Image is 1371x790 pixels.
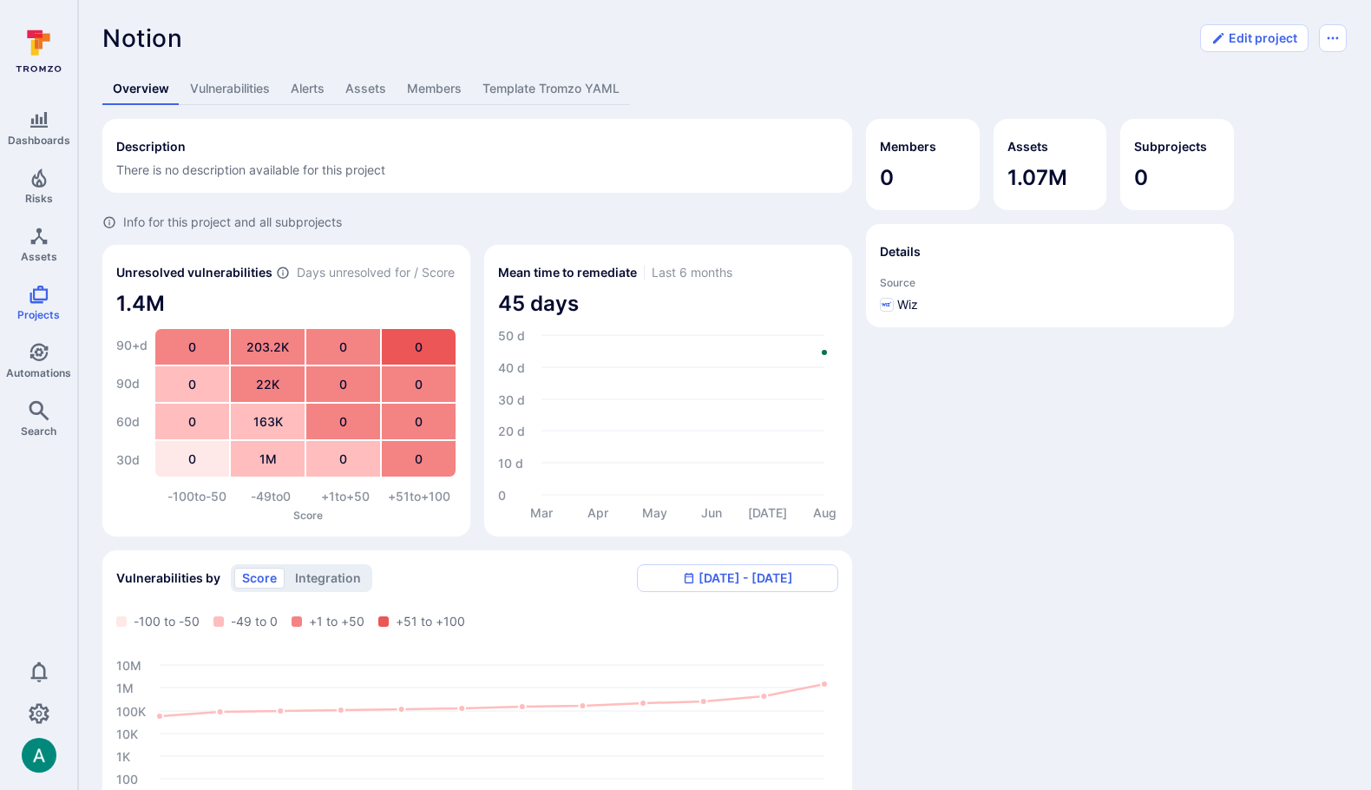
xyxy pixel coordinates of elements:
[116,726,138,741] text: 10K
[231,366,305,402] div: 22K
[1319,24,1347,52] button: Options menu
[116,657,141,672] text: 10M
[8,134,70,147] span: Dashboards
[880,164,966,192] span: 0
[813,505,836,521] text: Aug
[155,404,229,439] div: 0
[180,73,280,105] a: Vulnerabilities
[472,73,630,105] a: Template Tromzo YAML
[102,23,183,53] span: Notion
[116,366,148,401] div: 90 d
[116,703,146,718] text: 100K
[880,276,1220,289] span: Source
[102,73,1347,105] div: Project tabs
[498,487,506,502] text: 0
[642,505,667,520] text: May
[897,296,918,313] span: Wiz
[231,329,305,365] div: 203.2K
[287,568,369,589] button: integration
[123,214,342,231] span: Info for this project and all subprojects
[498,392,525,406] text: 30 d
[498,359,525,374] text: 40 d
[116,569,220,587] span: Vulnerabilities by
[134,613,200,630] span: -100 to -50
[160,509,456,522] p: Score
[116,405,148,439] div: 60 d
[6,366,71,379] span: Automations
[383,488,457,505] div: +51 to +100
[382,441,456,477] div: 0
[231,404,305,439] div: 163K
[116,771,138,786] text: 100
[231,613,278,630] span: -49 to 0
[22,738,56,773] img: ACg8ocLSa5mPYBaXNx3eFu_EmspyJX0laNWN7cXOFirfQ7srZveEpg=s96-c
[17,308,60,321] span: Projects
[880,138,936,155] h2: Members
[652,264,732,281] span: Last 6 months
[637,564,838,592] button: [DATE] - [DATE]
[234,488,309,505] div: -49 to 0
[530,505,554,520] text: Mar
[297,264,455,282] span: Days unresolved for / Score
[25,192,53,205] span: Risks
[335,73,397,105] a: Assets
[116,748,130,763] text: 1K
[382,329,456,365] div: 0
[116,443,148,477] div: 30 d
[382,404,456,439] div: 0
[155,441,229,477] div: 0
[306,329,380,365] div: 0
[102,119,852,193] div: Collapse description
[155,329,229,365] div: 0
[116,680,134,695] text: 1M
[382,366,456,402] div: 0
[1007,138,1048,155] h2: Assets
[397,73,472,105] a: Members
[308,488,383,505] div: +1 to +50
[306,404,380,439] div: 0
[116,290,456,318] span: 1.4M
[21,250,57,263] span: Assets
[498,264,637,281] h2: Mean time to remediate
[116,264,272,281] h2: Unresolved vulnerabilities
[880,243,921,260] h2: Details
[498,290,838,318] span: 45 days
[276,264,290,282] span: Number of vulnerabilities in status ‘Open’ ‘Triaged’ and ‘In process’ divided by score and scanne...
[587,505,609,520] text: Apr
[155,366,229,402] div: 0
[701,505,722,520] text: Jun
[116,328,148,363] div: 90+ d
[1134,164,1220,192] span: 0
[1007,164,1093,192] span: 1.07M
[396,613,465,630] span: +51 to +100
[1134,138,1207,155] h2: Subprojects
[280,73,335,105] a: Alerts
[116,138,186,155] h2: Description
[498,423,525,438] text: 20 d
[498,327,525,342] text: 50 d
[116,162,385,177] span: There is no description available for this project
[231,441,305,477] div: 1M
[234,568,285,589] button: score
[748,505,787,520] text: [DATE]
[309,613,364,630] span: +1 to +50
[498,455,523,470] text: 10 d
[1200,24,1309,52] button: Edit project
[22,738,56,773] div: Arjan Dehar
[160,488,234,505] div: -100 to -50
[306,366,380,402] div: 0
[102,73,180,105] a: Overview
[306,441,380,477] div: 0
[21,425,56,438] span: Search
